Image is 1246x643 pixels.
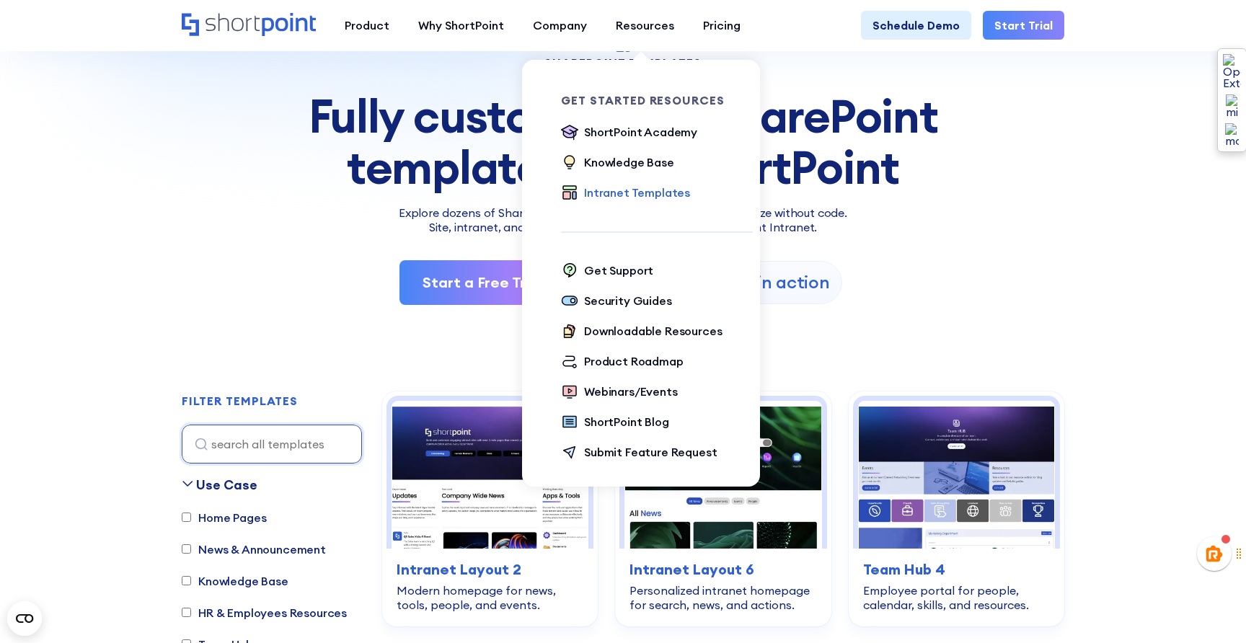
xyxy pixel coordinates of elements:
a: Intranet Layout 2 – SharePoint Homepage Design: Modern homepage for news, tools, people, and even... [382,391,598,626]
div: Company [533,17,587,34]
img: mic [1226,94,1238,117]
div: ShortPoint Academy [584,123,697,141]
img: Intranet Layout 2 – SharePoint Homepage Design: Modern homepage for news, tools, people, and events. [392,401,588,549]
label: HR & Employees Resources [182,604,347,621]
div: Downloadable Resources [584,322,722,340]
h3: Team Hub 4 [863,559,1050,580]
div: Modern homepage for news, tools, people, and events. [397,583,583,612]
div: Pricing [703,17,741,34]
a: Resources [601,11,689,40]
div: Security Guides [584,292,672,309]
a: Product [330,11,404,40]
div: ShortPoint Blog [584,413,669,430]
img: move [1225,123,1239,146]
a: Knowledge Base [561,154,674,172]
a: Team Hub 4 – SharePoint Employee Portal Template: Employee portal for people, calendar, skills, a... [849,391,1064,626]
input: Home Pages [182,513,191,522]
label: News & Announcement [182,541,326,558]
div: Get Support [584,262,653,279]
div: Get Started Resources [561,94,753,106]
a: Start Trial [983,11,1064,40]
div: Fully customizable SharePoint templates with ShortPoint [182,91,1064,192]
img: Open Extension [1223,54,1241,89]
div: Webinars/Events [584,383,678,400]
h3: Intranet Layout 6 [629,559,816,580]
h2: Site, intranet, and page templates built for modern SharePoint Intranet. [182,221,1064,234]
img: Team Hub 4 – SharePoint Employee Portal Template: Employee portal for people, calendar, skills, a... [858,401,1055,549]
a: Get Support [561,262,653,280]
div: Knowledge Base [584,154,674,171]
a: ShortPoint Academy [561,123,697,142]
p: Explore dozens of SharePoint templates — install fast and customize without code. [182,204,1064,221]
a: Product Roadmap [561,352,684,371]
a: Company [518,11,601,40]
a: Intranet Templates [561,184,690,203]
a: Start a Free Trial [399,260,566,305]
a: Security Guides [561,292,672,311]
label: Knowledge Base [182,572,288,590]
h3: Intranet Layout 2 [397,559,583,580]
button: Open CMP widget [7,601,42,636]
div: Employee portal for people, calendar, skills, and resources. [863,583,1050,612]
div: Why ShortPoint [418,17,504,34]
a: Why ShortPoint [404,11,518,40]
iframe: Chat Widget [986,476,1246,643]
a: Pricing [689,11,755,40]
div: Resources [616,17,674,34]
input: News & Announcement [182,544,191,554]
div: Product [345,17,389,34]
a: Webinars/Events [561,383,678,402]
a: Downloadable Resources [561,322,722,341]
a: ShortPoint Blog [561,413,669,432]
h1: SHAREPOINT TEMPLATES [182,58,1064,68]
div: Use Case [196,475,257,495]
div: FILTER TEMPLATES [182,395,298,407]
input: HR & Employees Resources [182,608,191,617]
label: Home Pages [182,509,266,526]
a: Submit Feature Request [561,443,717,462]
div: Personalized intranet homepage for search, news, and actions. [629,583,816,612]
div: Submit Feature Request [584,443,717,461]
input: Knowledge Base [182,576,191,585]
input: search all templates [182,425,362,464]
a: Schedule Demo [861,11,971,40]
div: Product Roadmap [584,352,684,370]
a: Home [182,13,316,37]
div: Intranet Templates [584,184,690,201]
a: Intranet Layout 6 – SharePoint Homepage Design: Personalized intranet homepage for search, news, ... [615,391,831,626]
